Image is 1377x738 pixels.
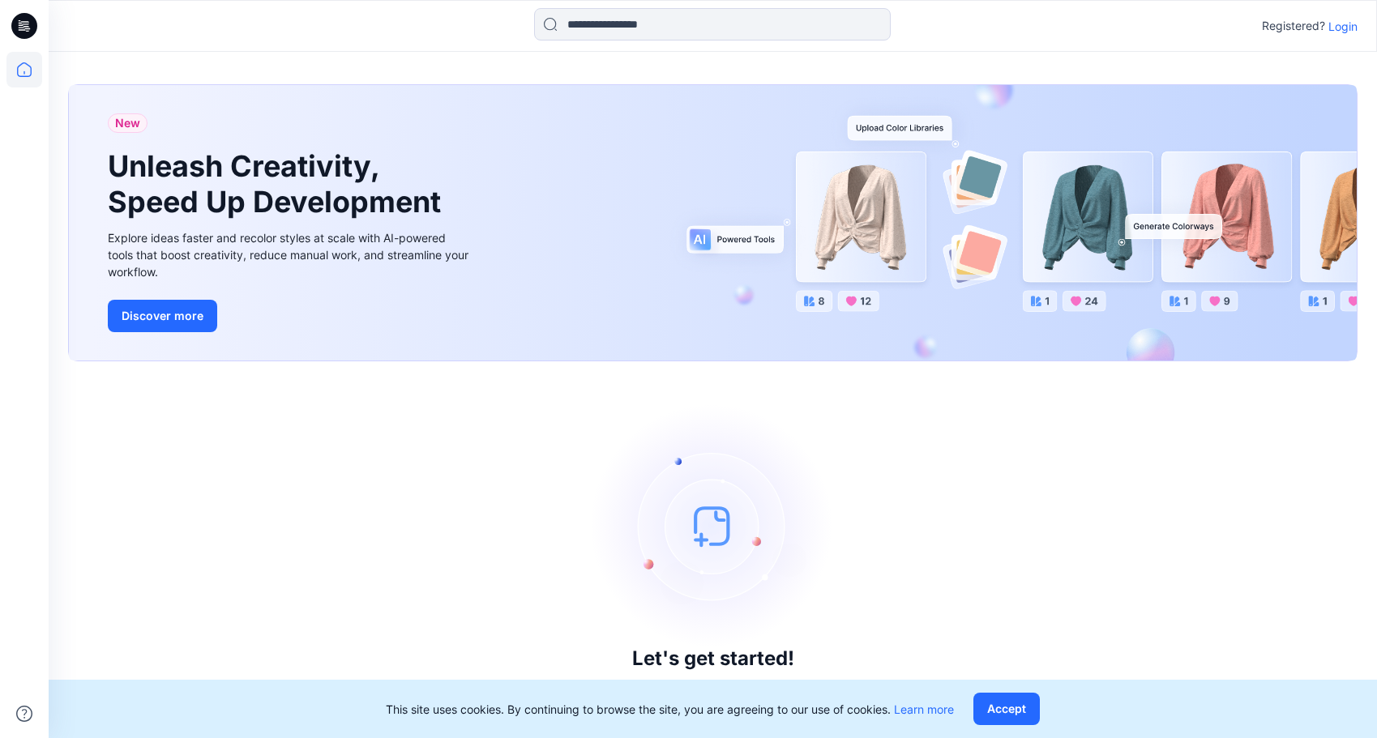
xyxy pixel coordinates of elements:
p: Login [1328,18,1358,35]
a: Discover more [108,300,473,332]
h3: Let's get started! [632,647,794,670]
span: New [115,113,140,133]
p: Click New to add a style or create a folder. [580,676,846,696]
img: empty-state-image.svg [592,404,835,647]
div: Explore ideas faster and recolor styles at scale with AI-powered tools that boost creativity, red... [108,229,473,280]
h1: Unleash Creativity, Speed Up Development [108,149,448,219]
p: Registered? [1262,16,1325,36]
p: This site uses cookies. By continuing to browse the site, you are agreeing to our use of cookies. [386,701,954,718]
button: Accept [973,693,1040,725]
button: Discover more [108,300,217,332]
a: Learn more [894,702,954,716]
